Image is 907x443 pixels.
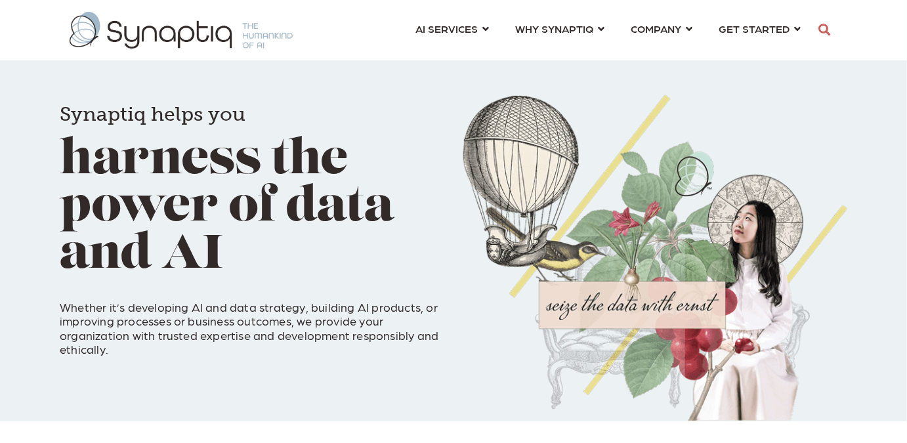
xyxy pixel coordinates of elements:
[60,85,444,280] h1: harness the power of data and AI
[60,102,245,126] span: Synaptiq helps you
[631,20,681,37] span: COMPANY
[515,16,604,41] a: WHY SYNAPTIQ
[719,20,790,37] span: GET STARTED
[70,12,293,49] img: synaptiq logo-1
[515,20,593,37] span: WHY SYNAPTIQ
[463,95,847,421] img: Collage of girl, balloon, bird, and butterfly, with seize the data with ernst text
[631,16,692,41] a: COMPANY
[415,16,489,41] a: AI SERVICES
[719,16,801,41] a: GET STARTED
[60,285,444,356] p: Whether it’s developing AI and data strategy, building AI products, or improving processes or bus...
[60,368,198,402] iframe: Embedded CTA
[402,7,814,54] nav: menu
[224,368,394,402] iframe: Embedded CTA
[415,20,478,37] span: AI SERVICES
